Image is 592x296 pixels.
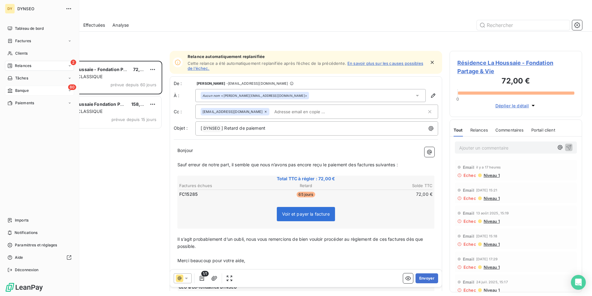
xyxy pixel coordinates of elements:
span: Total TTC à régler : 72,00 € [178,176,433,182]
span: Bonjour [177,148,193,153]
span: Tâches [15,75,28,81]
span: Email [463,234,474,239]
span: Effectuées [83,22,105,28]
span: [PERSON_NAME] [197,82,225,85]
span: [ [201,125,202,131]
span: [EMAIL_ADDRESS][DOMAIN_NAME] [202,110,263,114]
span: Paramètres et réglages [15,242,57,248]
span: prévue depuis 60 jours [111,82,156,87]
span: prévue depuis 15 jours [111,117,156,122]
span: 0 [456,96,459,101]
em: Aucun nom [202,93,220,98]
span: Relance automatiquement replanifiée [188,54,425,59]
span: DYNSEO [17,6,62,11]
span: Banque [15,88,29,93]
a: Factures [5,36,74,46]
span: 65 jours [297,192,315,197]
label: À : [174,92,195,99]
a: Clients [5,48,74,58]
a: Imports [5,215,74,225]
span: Email [463,257,474,262]
span: 2 [71,60,76,65]
span: 13 août 2025, 15:19 [476,211,509,215]
span: Déconnexion [15,267,39,273]
span: [DATE] 17:29 [476,257,498,261]
span: Déplier le détail [495,102,529,109]
span: 80 [68,84,76,90]
span: Echec [464,173,476,178]
a: Paramètres et réglages [5,240,74,250]
img: Logo LeanPay [5,282,43,292]
span: 24 juil. 2025, 15:17 [476,280,508,284]
span: Cette relance a été automatiquement replanifiée après l’échec de la précédente. [188,61,346,66]
span: Factures [15,38,31,44]
th: Retard [264,182,348,189]
div: grid [30,61,162,296]
span: Résidence La Houssaie - Fondation Partage & Vie [44,67,149,72]
span: Clients [15,51,28,56]
span: Résidence La Houssaie Fondation Partage & Vie [44,101,146,107]
span: Niveau 1 [483,288,500,293]
span: 158,40 € [131,101,150,107]
span: Notifications [15,230,37,235]
span: Tout [454,128,463,132]
span: ] Retard de paiement [221,125,265,131]
input: Adresse email en copie ... [272,107,343,116]
span: Aide [15,255,23,260]
div: Open Intercom Messenger [571,275,586,290]
span: Echec [464,242,476,247]
span: FC15285 [179,191,198,197]
span: Email [463,165,474,170]
a: 80Banque [5,86,74,96]
span: Il s’agit probablement d’un oubli, nous vous remercions de bien vouloir procéder au règlement de ... [177,236,424,249]
span: 1/1 [201,271,209,276]
span: Niveau 1 [483,242,500,247]
div: <[PERSON_NAME][EMAIL_ADDRESS][DOMAIN_NAME]> [202,93,307,98]
span: Portail client [531,128,555,132]
a: Tableau de bord [5,24,74,34]
a: 2Relances [5,61,74,71]
button: Déplier le détail [494,102,538,109]
span: Merci beaucoup pour votre aide, [177,258,246,263]
span: Echec [464,219,476,224]
input: Rechercher [477,20,570,30]
span: Résidence La Houssaie - Fondation Partage & Vie [457,59,574,75]
span: 72,00 € [133,67,150,72]
span: Niveau 1 [483,219,500,224]
span: Echec [464,288,476,293]
span: il y a 17 heures [476,165,501,169]
span: De : [174,80,195,87]
span: [DATE] 15:21 [476,188,498,192]
span: Niveau 1 [483,173,500,178]
span: Imports [15,218,28,223]
button: Envoyer [416,273,438,283]
span: Objet : [174,125,188,131]
a: Paiements [5,98,74,108]
span: Email [463,211,474,216]
span: Email [463,188,474,193]
span: Sauf erreur de notre part, il semble que nous n’avons pas encore reçu le paiement des factures su... [177,162,398,167]
span: Tableau de bord [15,26,44,31]
div: DY [5,4,15,14]
span: Voir et payer la facture [282,211,330,217]
span: Email [463,280,474,285]
span: Niveau 1 [483,196,500,201]
th: Solde TTC [349,182,433,189]
span: Niveau 1 [483,265,500,270]
a: En savoir plus sur les causes possibles de l’échec. [188,61,423,71]
span: Commentaires [495,128,524,132]
span: Relances [15,63,31,69]
span: Paiements [15,100,34,106]
td: 72,00 € [349,191,433,198]
span: DYNSEO [202,125,221,132]
th: Factures échues [179,182,263,189]
label: Cc : [174,109,195,115]
span: - [EMAIL_ADDRESS][DOMAIN_NAME] [226,82,288,85]
span: Echec [464,196,476,201]
span: Echec [464,265,476,270]
span: Relances [470,128,488,132]
a: Tâches [5,73,74,83]
span: Analyse [112,22,129,28]
h3: 72,00 € [457,75,574,88]
span: [DATE] 15:18 [476,234,498,238]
